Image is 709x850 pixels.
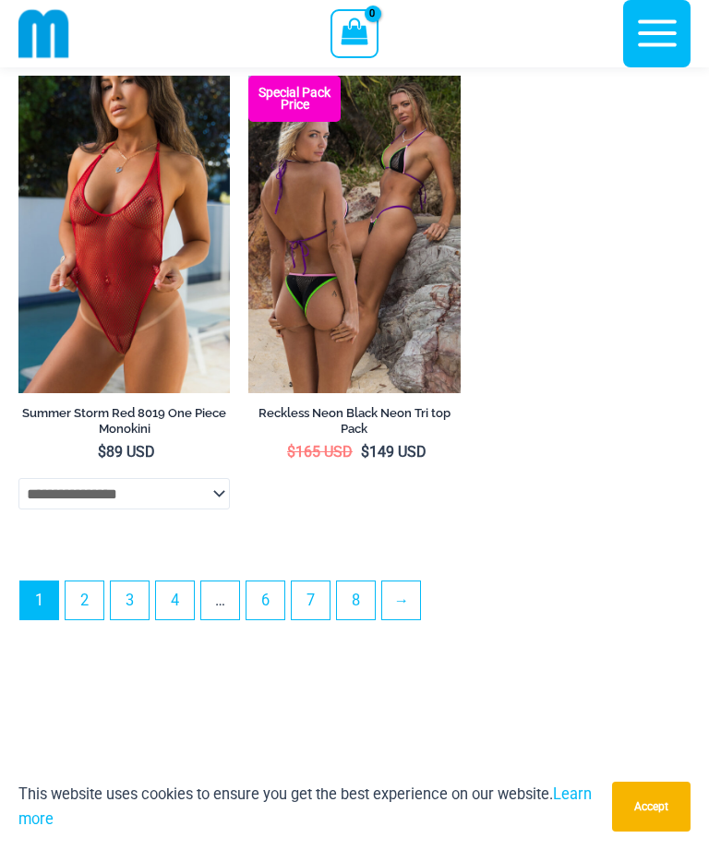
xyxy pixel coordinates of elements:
a: Page 3 [111,581,149,619]
bdi: 165 USD [287,443,353,461]
a: Page 4 [156,581,194,619]
img: cropped mm emblem [18,8,69,59]
bdi: 89 USD [98,443,155,461]
a: Page 2 [66,581,103,619]
span: $ [361,443,369,461]
a: Reckless Neon Black Neon Tri top Pack [248,405,460,443]
a: Summer Storm Red 8019 One Piece Monokini [18,405,230,443]
a: Summer Storm Red 8019 One Piece 04Summer Storm Red 8019 One Piece 03Summer Storm Red 8019 One Pie... [18,76,230,393]
bdi: 149 USD [361,443,427,461]
a: Page 6 [246,581,284,619]
span: $ [287,443,295,461]
nav: Product Pagination [18,581,691,629]
a: Learn more [18,785,592,828]
span: … [201,581,239,619]
a: Page 8 [337,581,375,619]
a: View Shopping Cart, empty [330,9,378,57]
a: Tri Top Pack Bottoms BBottoms B [248,76,460,393]
span: Page 1 [20,581,58,619]
img: Tri Top Pack [248,76,460,393]
p: This website uses cookies to ensure you get the best experience on our website. [18,782,598,832]
h2: Summer Storm Red 8019 One Piece Monokini [18,405,230,437]
button: Accept [612,782,691,832]
h2: Reckless Neon Black Neon Tri top Pack [248,405,460,437]
img: Summer Storm Red 8019 One Piece 04 [18,76,230,393]
a: → [382,581,420,619]
b: Special Pack Price [248,87,341,111]
span: $ [98,443,106,461]
a: Page 7 [292,581,330,619]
